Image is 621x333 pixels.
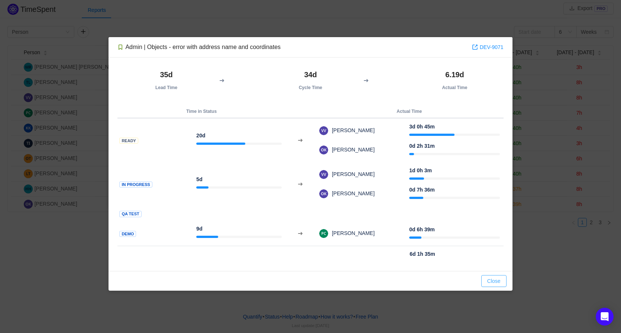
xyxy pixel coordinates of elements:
button: Close [481,275,507,287]
strong: 0d 6h 39m [409,226,434,232]
th: Time in Status [117,105,285,118]
strong: 0d 7h 36m [409,187,434,193]
img: 0b7712920574192cc390c66b538f32ad [319,146,328,154]
span: [PERSON_NAME] [328,171,375,177]
strong: 3d 0h 45m [409,124,434,130]
strong: 0d 2h 31m [409,143,434,149]
a: DEV-9071 [472,43,504,51]
span: In Progress [119,182,152,188]
strong: 34d [304,71,317,79]
th: Actual Time [315,105,504,118]
strong: 6.19d [445,71,464,79]
span: [PERSON_NAME] [328,147,375,153]
span: [PERSON_NAME] [328,127,375,133]
th: Lead Time [117,66,215,94]
strong: 1d 0h 3m [409,167,432,173]
div: Open Intercom Messenger [596,308,614,326]
img: VV-2.png [319,126,328,135]
strong: 5d [196,176,202,182]
span: Ready [119,138,138,144]
span: [PERSON_NAME] [328,230,375,236]
img: 10315 [117,44,123,50]
th: Actual Time [406,66,503,94]
th: Cycle Time [262,66,359,94]
strong: 20d [196,133,205,138]
strong: 9d [196,226,202,232]
div: Admin | Objects - error with address name and coordinates [117,43,281,51]
img: VV-2.png [319,170,328,179]
span: Demo [119,231,136,237]
strong: 35d [160,71,173,79]
img: PC-5.png [319,229,328,238]
img: 0b7712920574192cc390c66b538f32ad [319,189,328,198]
span: [PERSON_NAME] [328,190,375,196]
strong: 6d 1h 35m [410,251,435,257]
span: QA Test [119,211,141,217]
